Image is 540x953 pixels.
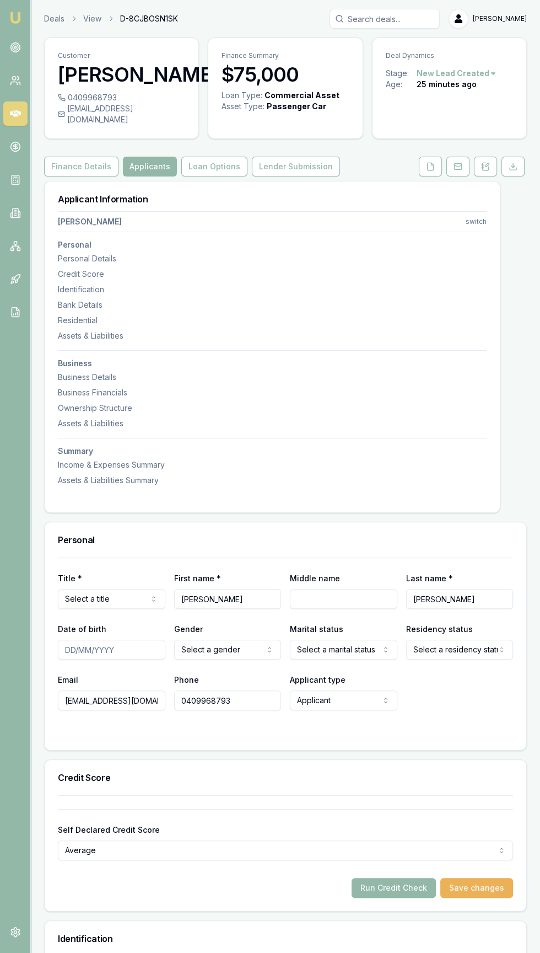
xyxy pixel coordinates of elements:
h3: Summary [58,447,487,455]
label: Last name * [406,574,453,583]
div: Assets & Liabilities Summary [58,475,487,486]
div: Residential [58,315,487,326]
div: Identification [58,284,487,295]
p: Deal Dynamics [386,51,513,60]
h3: Credit Score [58,773,513,782]
div: Personal Details [58,253,487,264]
h3: Personal [58,241,487,249]
div: Bank Details [58,299,487,310]
h3: Applicant Information [58,195,487,204]
a: Loan Options [179,157,250,176]
input: DD/MM/YYYY [58,640,165,660]
label: Phone [174,675,199,684]
label: Self Declared Credit Score [58,825,160,834]
button: Save changes [440,878,513,898]
a: Lender Submission [250,157,342,176]
button: Loan Options [181,157,247,176]
button: Lender Submission [252,157,340,176]
div: 25 minutes ago [417,79,477,90]
h3: [PERSON_NAME] [58,63,185,85]
input: 0431 234 567 [174,690,282,710]
div: Assets & Liabilities [58,330,487,341]
div: Ownership Structure [58,403,487,414]
span: D-8CJBOSN1SK [120,13,178,24]
h3: Business [58,360,487,367]
label: Title * [58,574,82,583]
div: Income & Expenses Summary [58,459,487,470]
label: Residency status [406,624,473,634]
div: Passenger Car [267,101,326,112]
div: Commercial Asset [264,90,339,101]
label: Gender [174,624,203,634]
span: [PERSON_NAME] [473,14,527,23]
h3: $75,000 [222,63,349,85]
div: 0409968793 [58,92,185,103]
h3: Personal [58,536,513,544]
div: Credit Score [58,269,487,280]
a: View [83,13,101,24]
div: Business Financials [58,387,487,398]
label: Email [58,675,78,684]
div: Stage: [386,68,417,79]
button: Applicants [123,157,177,176]
a: Applicants [121,157,179,176]
p: Customer [58,51,185,60]
input: Search deals [330,9,440,29]
div: [EMAIL_ADDRESS][DOMAIN_NAME] [58,103,185,125]
label: Middle name [290,574,340,583]
label: First name * [174,574,221,583]
p: Finance Summary [222,51,349,60]
label: Marital status [290,624,343,634]
div: Loan Type: [222,90,262,101]
div: switch [466,217,487,226]
div: Asset Type : [222,101,264,112]
img: emu-icon-u.png [9,11,22,24]
label: Applicant type [290,675,345,684]
div: Business Details [58,372,487,383]
div: Assets & Liabilities [58,418,487,429]
button: Finance Details [44,157,118,176]
a: Finance Details [44,157,121,176]
a: Deals [44,13,64,24]
div: [PERSON_NAME] [58,216,122,227]
h3: Identification [58,934,513,943]
div: Age: [386,79,417,90]
label: Date of birth [58,624,106,634]
button: New Lead Created [417,68,497,79]
nav: breadcrumb [44,13,178,24]
button: Run Credit Check [352,878,436,898]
